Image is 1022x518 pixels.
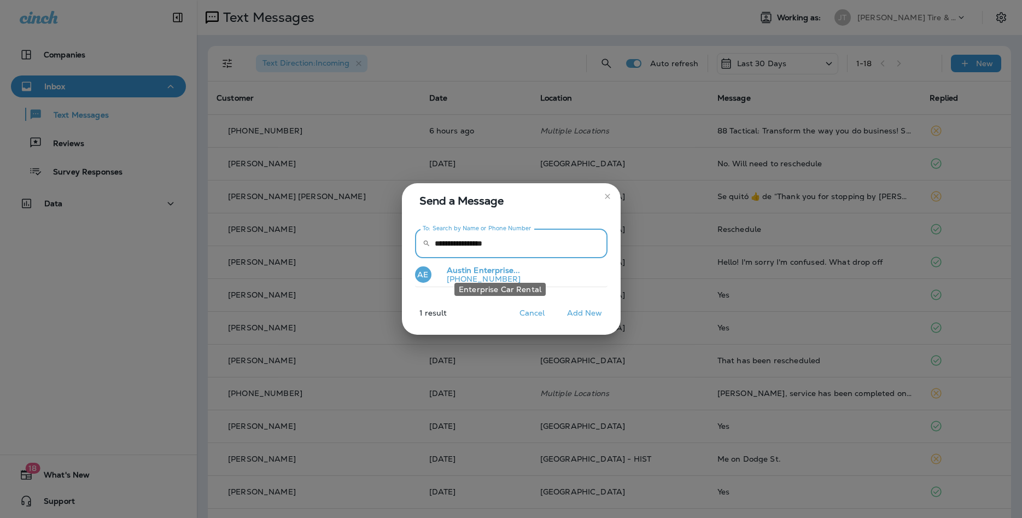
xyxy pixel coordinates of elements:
button: Cancel [512,305,553,322]
span: Send a Message [419,192,608,209]
button: Add New [562,305,608,322]
button: close [599,188,616,205]
div: AE [415,266,431,283]
div: Enterprise Car Rental [454,283,546,296]
p: [PHONE_NUMBER] [438,275,521,283]
p: 1 result [398,309,447,326]
button: AEAustin [PHONE_NUMBER] [415,263,608,288]
label: To: Search by Name or Phone Number [423,224,532,232]
span: Austin [447,265,472,275]
span: Enterprise... [474,265,520,275]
